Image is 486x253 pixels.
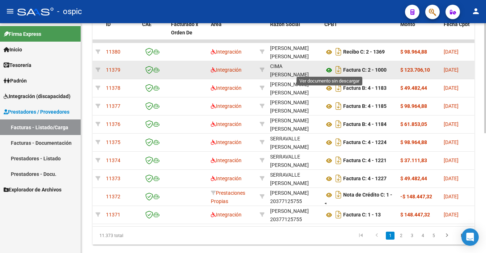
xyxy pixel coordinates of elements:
span: Integración [211,157,242,163]
span: Integración [211,212,242,218]
li: page 5 [428,229,439,242]
a: go to last page [456,232,470,240]
span: [DATE] [444,139,459,145]
div: 23370725594 [270,171,319,186]
span: [DATE] [444,157,459,163]
strong: Factura B: 4 - 1184 [343,122,387,127]
span: - ospic [57,4,82,20]
div: CIMA [PERSON_NAME] [270,62,319,79]
span: Integración [211,67,242,73]
strong: Factura C: 4 - 1221 [343,158,387,164]
span: Explorador de Archivos [4,186,61,194]
datatable-header-cell: Monto [397,17,441,49]
div: 27379031507 [270,80,319,96]
span: [DATE] [444,103,459,109]
div: 27379031507 [270,117,319,132]
a: 1 [386,232,395,240]
div: [PERSON_NAME] [PERSON_NAME] [270,80,319,97]
span: Integración [211,85,242,91]
strong: $ 123.706,10 [400,67,430,73]
span: Integración [211,139,242,145]
div: 23370725594 [270,153,319,168]
i: Descargar documento [334,118,343,130]
i: Descargar documento [334,173,343,184]
div: [PERSON_NAME] [PERSON_NAME] [270,98,319,115]
div: SERRAVALLE [PERSON_NAME] [270,135,319,151]
div: [PERSON_NAME] [270,207,309,215]
span: [DATE] [444,176,459,181]
strong: Factura B: 4 - 1183 [343,85,387,91]
span: 11379 [106,67,120,73]
a: go to previous page [370,232,384,240]
strong: $ 37.111,83 [400,157,427,163]
a: 3 [408,232,416,240]
i: Descargar documento [334,82,343,94]
div: 27341687964 [270,62,319,77]
strong: $ 49.482,44 [400,85,427,91]
span: 11372 [106,194,120,199]
span: Tesorería [4,61,31,69]
span: [DATE] [444,49,459,55]
strong: $ 49.482,44 [400,176,427,181]
mat-icon: person [472,7,480,16]
datatable-header-cell: CAE [139,17,168,49]
div: 11.373 total [93,227,168,245]
span: CAE [142,21,152,27]
span: Integración [211,49,242,55]
i: Descargar documento [334,189,343,201]
span: Area [211,21,222,27]
i: Descargar documento [334,136,343,148]
span: Monto [400,21,415,27]
a: 2 [397,232,405,240]
i: Descargar documento [334,100,343,112]
span: 11375 [106,139,120,145]
strong: $ 98.964,88 [400,139,427,145]
a: go to next page [440,232,454,240]
div: [PERSON_NAME] [PERSON_NAME] [270,117,319,133]
span: 11380 [106,49,120,55]
mat-icon: menu [6,7,14,16]
i: Descargar documento [334,155,343,166]
span: [DATE] [444,121,459,127]
datatable-header-cell: ID [103,17,139,49]
strong: $ 98.964,88 [400,103,427,109]
div: 27247948339 [270,44,319,59]
span: Integración [211,103,242,109]
div: SERRAVALLE [PERSON_NAME] [270,171,319,187]
div: [PERSON_NAME] [PERSON_NAME] [270,44,319,61]
div: 27379031507 [270,98,319,114]
span: Fecha Cpbt [444,21,470,27]
span: 11371 [106,212,120,218]
span: Padrón [4,77,27,85]
div: Open Intercom Messenger [461,228,479,246]
strong: $ 98.964,88 [400,49,427,55]
div: [PERSON_NAME] [270,189,309,197]
li: page 4 [417,229,428,242]
div: 20377125755 [270,207,319,222]
strong: -$ 148.447,32 [400,194,432,199]
li: page 3 [406,229,417,242]
datatable-header-cell: Facturado x Orden De [168,17,208,49]
strong: $ 148.447,32 [400,212,430,218]
span: 11374 [106,157,120,163]
li: page 1 [385,229,396,242]
strong: Factura C: 1 - 13 [343,212,381,218]
span: 11376 [106,121,120,127]
strong: Factura C: 4 - 1227 [343,176,387,182]
datatable-header-cell: Fecha Cpbt [441,17,473,49]
span: [DATE] [444,194,459,199]
span: Prestaciones Propias [211,190,245,204]
datatable-header-cell: Razón Social [267,17,321,49]
span: 11373 [106,176,120,181]
span: Integración [211,176,242,181]
span: 11378 [106,85,120,91]
datatable-header-cell: Area [208,17,257,49]
li: page 2 [396,229,406,242]
span: [DATE] [444,85,459,91]
span: [DATE] [444,212,459,218]
span: 11377 [106,103,120,109]
i: Descargar documento [334,64,343,76]
datatable-header-cell: CPBT [321,17,397,49]
span: Facturado x Orden De [171,21,198,35]
span: Firma Express [4,30,41,38]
